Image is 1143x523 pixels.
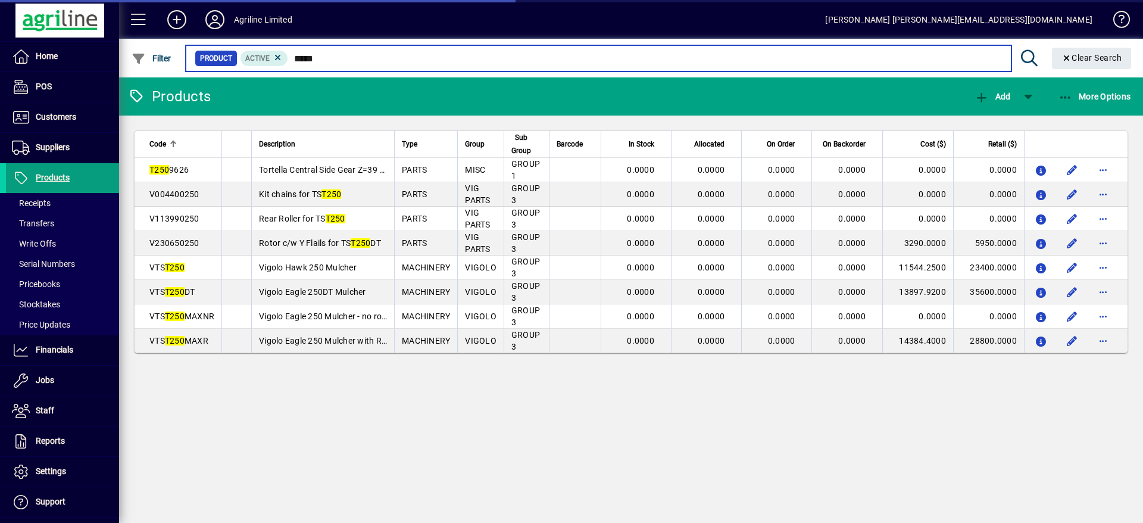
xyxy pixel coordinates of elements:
span: 0.0000 [698,287,725,297]
td: 0.0000 [953,158,1024,182]
span: Kit chains for TS [259,189,341,199]
span: On Order [767,138,795,151]
span: V113990250 [149,214,199,223]
span: VTS [149,263,185,272]
em: T250 [321,189,341,199]
em: T250 [326,214,345,223]
span: Serial Numbers [12,259,75,269]
span: Cost ($) [920,138,946,151]
span: MACHINERY [402,312,450,321]
span: PARTS [402,189,427,199]
a: POS [6,72,119,102]
span: Tortella Central Side Gear Z=39 T6 [259,165,389,175]
span: VTS MAXR [149,336,208,345]
button: More options [1094,331,1113,350]
button: Filter [129,48,174,69]
em: T250 [149,165,169,175]
span: Clear Search [1061,53,1122,63]
span: 0.0000 [627,214,654,223]
span: Vigolo Eagle 250DT Mulcher [259,287,366,297]
div: On Order [749,138,805,151]
mat-chip: Activation Status: Active [241,51,288,66]
td: 35600.0000 [953,280,1024,304]
span: Vigolo Hawk 250 Mulcher [259,263,357,272]
span: 0.0000 [627,336,654,345]
span: PARTS [402,165,427,175]
a: Jobs [6,366,119,396]
button: Add [158,9,196,30]
div: Agriline Limited [234,10,292,29]
span: GROUP 3 [511,306,540,327]
div: [PERSON_NAME] [PERSON_NAME][EMAIL_ADDRESS][DOMAIN_NAME] [825,10,1092,29]
a: Financials [6,335,119,365]
span: On Backorder [823,138,866,151]
button: Clear [1052,48,1132,69]
span: Reports [36,436,65,446]
a: Stocktakes [6,294,119,315]
span: GROUP 1 [511,159,540,180]
span: Active [245,54,270,63]
span: 0.0000 [838,312,866,321]
button: More options [1094,209,1113,228]
td: 3290.0000 [882,231,953,256]
span: 0.0000 [838,165,866,175]
span: Vigolo Eagle 250 Mulcher - no roller [259,312,393,321]
span: Home [36,51,58,61]
em: T250 [351,238,370,248]
em: T250 [165,312,185,321]
em: T250 [165,336,185,345]
button: More Options [1055,86,1134,107]
span: Sub Group [511,131,531,157]
span: 0.0000 [698,214,725,223]
span: 0.0000 [768,336,795,345]
span: VIGOLO [465,263,496,272]
td: 0.0000 [882,158,953,182]
a: Settings [6,457,119,487]
div: Sub Group [511,131,542,157]
span: 0.0000 [627,263,654,272]
span: Code [149,138,166,151]
span: Retail ($) [988,138,1017,151]
span: Support [36,497,65,506]
a: Knowledge Base [1104,2,1128,41]
span: GROUP 3 [511,208,540,229]
div: Group [465,138,496,151]
span: Product [200,52,232,64]
span: VIGOLO [465,336,496,345]
span: 0.0000 [838,214,866,223]
span: Transfers [12,219,54,228]
em: T250 [165,287,185,297]
span: VIG PARTS [465,208,490,229]
span: GROUP 3 [511,232,540,254]
span: V004400250 [149,189,199,199]
a: Support [6,487,119,517]
a: Serial Numbers [6,254,119,274]
span: 0.0000 [627,312,654,321]
span: Barcode [557,138,583,151]
span: VTS MAXNR [149,312,214,321]
span: Suppliers [36,142,70,152]
a: Reports [6,427,119,456]
button: Edit [1063,258,1082,277]
button: More options [1094,160,1113,179]
button: More options [1094,307,1113,326]
td: 0.0000 [882,182,953,207]
span: Settings [36,466,66,476]
td: 23400.0000 [953,256,1024,280]
span: Customers [36,112,76,122]
span: 0.0000 [838,238,866,248]
span: PARTS [402,238,427,248]
span: Rotor c/w Y Flails for TS DT [259,238,381,248]
span: VIGOLO [465,312,496,321]
span: 0.0000 [768,263,795,272]
button: Add [972,86,1013,107]
a: Write Offs [6,234,119,254]
a: Pricebooks [6,274,119,294]
a: Suppliers [6,133,119,163]
div: Barcode [557,138,594,151]
span: Filter [132,54,171,63]
span: 0.0000 [698,336,725,345]
button: More options [1094,282,1113,301]
td: 0.0000 [882,304,953,329]
span: VIGOLO [465,287,496,297]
